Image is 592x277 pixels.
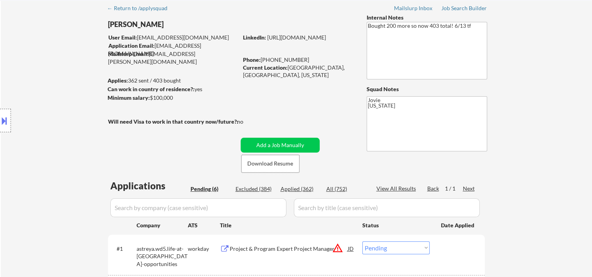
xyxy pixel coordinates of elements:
[294,198,480,217] input: Search by title (case sensitive)
[243,56,354,64] div: [PHONE_NUMBER]
[243,64,354,79] div: [GEOGRAPHIC_DATA], [GEOGRAPHIC_DATA], [US_STATE]
[332,243,343,254] button: warning_amber
[108,77,238,85] div: 362 sent / 403 bought
[108,42,155,49] strong: Application Email:
[347,241,355,255] div: JD
[237,118,259,126] div: no
[191,185,230,193] div: Pending (6)
[220,221,355,229] div: Title
[188,245,220,253] div: workday
[107,5,175,13] a: ← Return to /applysquad
[441,221,475,229] div: Date Applied
[108,42,238,57] div: [EMAIL_ADDRESS][DOMAIN_NAME]
[236,185,275,193] div: Excluded (384)
[243,56,261,63] strong: Phone:
[110,198,286,217] input: Search by company (case sensitive)
[108,50,238,65] div: [EMAIL_ADDRESS][PERSON_NAME][DOMAIN_NAME]
[117,245,130,253] div: #1
[108,94,238,102] div: $100,000
[367,14,487,22] div: Internal Notes
[137,245,188,268] div: astreya.wd5.life-at-[GEOGRAPHIC_DATA]-opportunities
[394,5,433,13] a: Mailslurp Inbox
[108,34,238,41] div: [EMAIL_ADDRESS][DOMAIN_NAME]
[441,5,487,13] a: Job Search Builder
[108,85,236,93] div: yes
[326,185,365,193] div: All (752)
[188,221,220,229] div: ATS
[108,20,269,29] div: [PERSON_NAME]
[441,5,487,11] div: Job Search Builder
[463,185,475,192] div: Next
[394,5,433,11] div: Mailslurp Inbox
[362,218,430,232] div: Status
[243,64,288,71] strong: Current Location:
[108,118,238,125] strong: Will need Visa to work in that country now/future?:
[243,34,266,41] strong: LinkedIn:
[376,185,418,192] div: View All Results
[108,34,137,41] strong: User Email:
[108,86,194,92] strong: Can work in country of residence?:
[230,245,348,253] div: Project & Program Expert Project Manager
[110,181,188,191] div: Applications
[445,185,463,192] div: 1 / 1
[281,185,320,193] div: Applied (362)
[427,185,440,192] div: Back
[241,155,299,173] button: Download Resume
[367,85,487,93] div: Squad Notes
[241,138,320,153] button: Add a Job Manually
[267,34,326,41] a: [URL][DOMAIN_NAME]
[107,5,175,11] div: ← Return to /applysquad
[137,221,188,229] div: Company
